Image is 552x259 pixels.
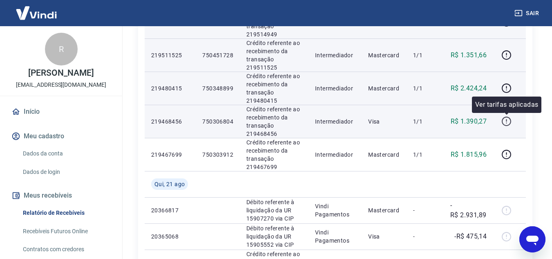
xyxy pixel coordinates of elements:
p: 750451728 [202,51,233,59]
a: Início [10,103,112,121]
p: 20365068 [151,232,189,241]
p: [PERSON_NAME] [28,69,94,77]
a: Recebíveis Futuros Online [20,223,112,240]
a: Dados da conta [20,145,112,162]
p: Ver tarifas aplicadas [475,100,538,110]
button: Sair [513,6,542,21]
p: Mastercard [368,206,400,214]
p: - [413,206,437,214]
p: 750348899 [202,84,233,92]
p: 1/1 [413,117,437,126]
p: Vindi Pagamentos [315,228,355,245]
p: -R$ 2.931,89 [450,200,487,220]
p: 219468456 [151,117,189,126]
p: 219511525 [151,51,189,59]
button: Meus recebíveis [10,187,112,205]
p: Mastercard [368,51,400,59]
span: Qui, 21 ago [154,180,185,188]
button: Meu cadastro [10,127,112,145]
p: Intermediador [315,51,355,59]
p: R$ 2.424,24 [451,83,487,93]
a: Relatório de Recebíveis [20,205,112,221]
p: Visa [368,232,400,241]
p: Crédito referente ao recebimento da transação 219480415 [246,72,302,105]
div: R [45,33,78,65]
img: Vindi [10,0,63,25]
p: 750306804 [202,117,233,126]
p: 219480415 [151,84,189,92]
p: Crédito referente ao recebimento da transação 219511525 [246,39,302,72]
p: R$ 1.390,27 [451,117,487,126]
p: Débito referente à liquidação da UR 15907270 via CIP [246,198,302,223]
p: 1/1 [413,151,437,159]
p: Intermediador [315,117,355,126]
p: Mastercard [368,84,400,92]
p: Intermediador [315,151,355,159]
p: Crédito referente ao recebimento da transação 219468456 [246,105,302,138]
p: - [413,232,437,241]
p: Mastercard [368,151,400,159]
a: Dados de login [20,164,112,180]
a: Contratos com credores [20,241,112,258]
p: Débito referente à liquidação da UR 15905552 via CIP [246,224,302,249]
p: Intermediador [315,84,355,92]
p: 1/1 [413,51,437,59]
p: 20366817 [151,206,189,214]
p: Vindi Pagamentos [315,202,355,218]
p: R$ 1.351,66 [451,50,487,60]
iframe: Botão para abrir a janela de mensagens [519,226,545,252]
p: 219467699 [151,151,189,159]
p: -R$ 475,14 [454,232,487,241]
p: 1/1 [413,84,437,92]
p: 750303912 [202,151,233,159]
p: Crédito referente ao recebimento da transação 219467699 [246,138,302,171]
p: [EMAIL_ADDRESS][DOMAIN_NAME] [16,81,106,89]
p: R$ 1.815,96 [451,150,487,160]
p: Visa [368,117,400,126]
